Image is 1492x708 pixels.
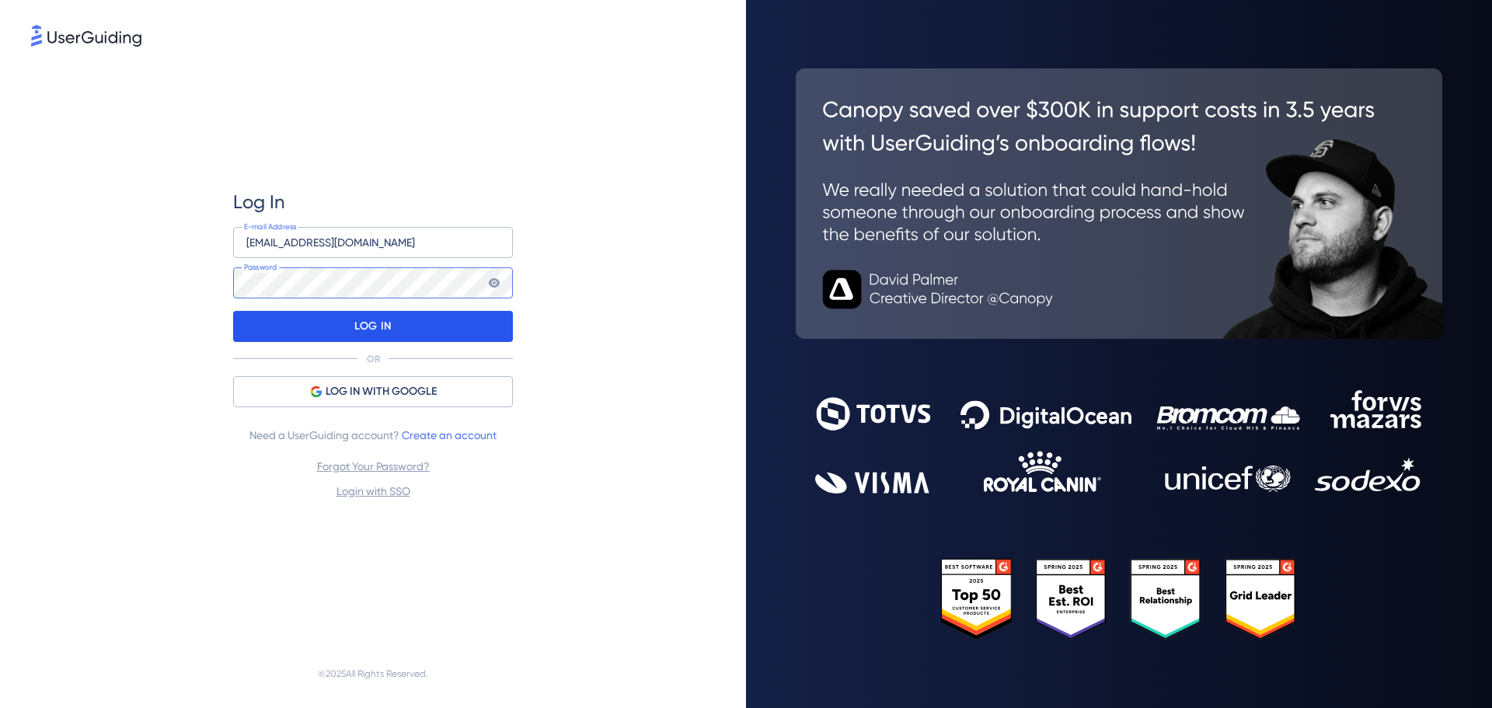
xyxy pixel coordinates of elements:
img: 25303e33045975176eb484905ab012ff.svg [941,559,1297,640]
span: Log In [233,190,285,214]
a: Login with SSO [336,485,410,497]
p: LOG IN [354,314,391,339]
input: example@company.com [233,227,513,258]
span: Need a UserGuiding account? [249,426,497,445]
span: LOG IN WITH GOOGLE [326,382,437,401]
a: Create an account [402,429,497,441]
p: OR [367,353,380,365]
img: 9302ce2ac39453076f5bc0f2f2ca889b.svg [815,390,1423,494]
span: © 2025 All Rights Reserved. [318,664,428,683]
img: 8faab4ba6bc7696a72372aa768b0286c.svg [31,25,141,47]
img: 26c0aa7c25a843aed4baddd2b5e0fa68.svg [796,68,1442,339]
a: Forgot Your Password? [317,460,430,473]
